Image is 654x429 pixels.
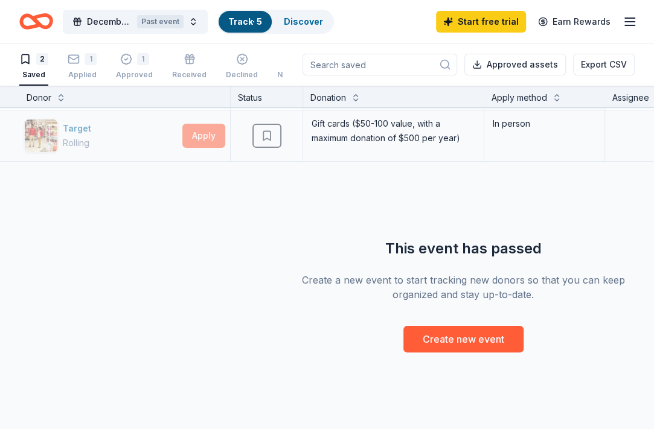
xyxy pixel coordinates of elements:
[228,16,262,27] a: Track· 5
[573,54,635,75] button: Export CSV
[403,326,524,352] button: Create new event
[277,70,329,80] div: Not interested
[137,15,184,28] div: Past event
[19,48,48,86] button: 2Saved
[492,91,547,105] div: Apply method
[172,70,207,80] div: Received
[612,91,649,105] div: Assignee
[116,70,153,80] div: Approved
[493,116,596,131] div: In person
[172,48,207,86] button: Received
[226,70,258,80] div: Declined
[27,91,51,105] div: Donor
[19,7,53,36] a: Home
[68,70,97,80] div: Applied
[277,48,329,86] button: Not interested
[289,239,637,258] div: This event has passed
[531,11,618,33] a: Earn Rewards
[310,91,346,105] div: Donation
[137,53,149,65] div: 1
[63,10,208,34] button: December to Remember Fund RaiserPast event
[226,48,258,86] button: Declined
[303,54,457,75] input: Search saved
[310,115,476,147] div: Gift cards ($50-100 value, with a maximum donation of $500 per year)
[289,273,637,302] div: Create a new event to start tracking new donors so that you can keep organized and stay up-to-date.
[116,48,153,86] button: 1Approved
[68,48,97,86] button: 1Applied
[436,11,526,33] a: Start free trial
[85,53,97,65] div: 1
[36,53,48,65] div: 2
[284,16,323,27] a: Discover
[217,10,334,34] button: Track· 5Discover
[19,70,48,80] div: Saved
[231,86,303,107] div: Status
[464,54,566,75] button: Approved assets
[87,14,132,29] span: December to Remember Fund Raiser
